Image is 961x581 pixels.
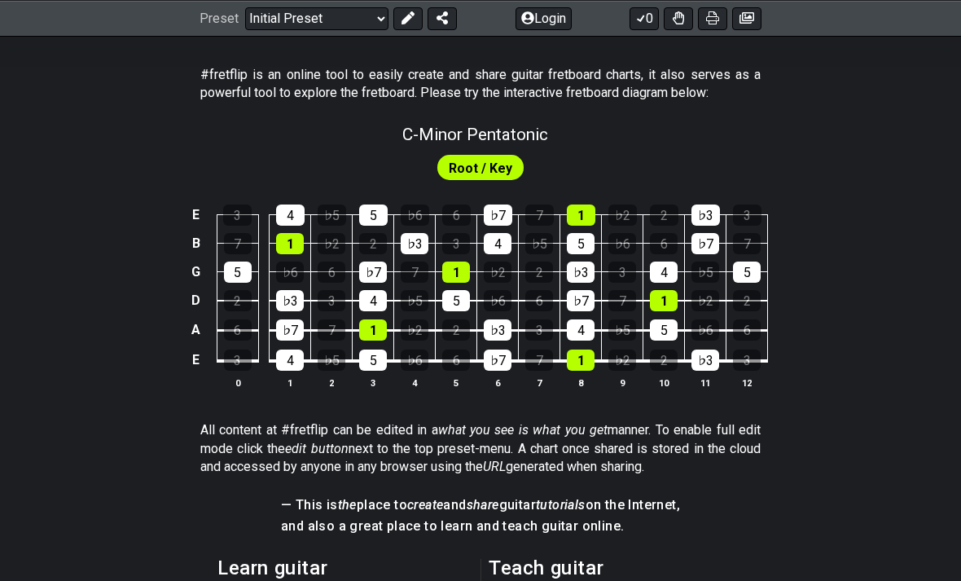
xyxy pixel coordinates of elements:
[186,257,206,286] td: G
[359,350,387,371] div: 5
[536,497,586,513] em: tutorials
[726,374,768,391] th: 12
[525,262,553,283] div: 2
[407,497,443,513] em: create
[525,350,553,371] div: 7
[484,290,511,311] div: ♭6
[200,66,761,103] p: #fretflip is an online tool to easily create and share guitar fretboard charts, it also serves as...
[650,262,678,283] div: 4
[477,374,519,391] th: 6
[664,7,693,29] button: Toggle Dexterity for all fretkits
[186,286,206,315] td: D
[732,7,761,29] button: Create image
[608,205,637,226] div: ♭2
[359,205,388,226] div: 5
[733,205,761,226] div: 3
[685,374,726,391] th: 11
[200,421,761,476] p: All content at #fretflip can be edited in a manner. To enable full edit mode click the next to th...
[224,233,252,254] div: 7
[650,233,678,254] div: 6
[608,290,636,311] div: 7
[525,233,553,254] div: ♭5
[318,290,345,311] div: 3
[489,559,744,577] h2: Teach guitar
[733,319,761,341] div: 6
[285,441,348,456] em: edit button
[691,233,719,254] div: ♭7
[484,233,511,254] div: 4
[401,350,428,371] div: ♭6
[733,350,761,371] div: 3
[650,350,678,371] div: 2
[338,497,357,513] em: the
[560,374,602,391] th: 8
[353,374,394,391] th: 3
[186,229,206,257] td: B
[567,290,595,311] div: ♭7
[276,233,304,254] div: 1
[567,205,595,226] div: 1
[733,290,761,311] div: 2
[525,205,554,226] div: 7
[691,350,719,371] div: ♭3
[281,517,680,535] h4: and also a great place to learn and teach guitar online.
[525,319,553,341] div: 3
[428,7,457,29] button: Share Preset
[393,7,423,29] button: Edit Preset
[401,205,429,226] div: ♭6
[442,319,470,341] div: 2
[525,290,553,311] div: 6
[318,319,345,341] div: 7
[602,374,643,391] th: 9
[318,350,345,371] div: ♭5
[318,233,345,254] div: ♭2
[186,315,206,345] td: A
[224,350,252,371] div: 3
[567,350,595,371] div: 1
[650,290,678,311] div: 1
[630,7,659,29] button: 0
[318,262,345,283] div: 6
[567,262,595,283] div: ♭3
[733,233,761,254] div: 7
[401,262,428,283] div: 7
[270,374,311,391] th: 1
[359,233,387,254] div: 2
[281,496,680,514] h4: — This is place to and guitar on the Internet,
[276,290,304,311] div: ♭3
[442,290,470,311] div: 5
[224,262,252,283] div: 5
[650,319,678,341] div: 5
[643,374,685,391] th: 10
[516,7,572,29] button: Login
[733,262,761,283] div: 5
[442,350,470,371] div: 6
[223,205,252,226] div: 3
[442,262,470,283] div: 1
[318,205,346,226] div: ♭5
[276,262,304,283] div: ♭6
[691,290,719,311] div: ♭2
[217,559,472,577] h2: Learn guitar
[438,422,608,438] em: what you see is what you get
[442,233,470,254] div: 3
[484,262,511,283] div: ♭2
[401,319,428,341] div: ♭2
[608,262,636,283] div: 3
[691,262,719,283] div: ♭5
[650,205,678,226] div: 2
[608,319,636,341] div: ♭5
[608,233,636,254] div: ♭6
[186,345,206,376] td: E
[608,350,636,371] div: ♭2
[698,7,727,29] button: Print
[484,319,511,341] div: ♭3
[394,374,436,391] th: 4
[402,125,548,144] span: C - Minor Pentatonic
[359,290,387,311] div: 4
[483,459,506,474] em: URL
[567,319,595,341] div: 4
[276,319,304,341] div: ♭7
[401,233,428,254] div: ♭3
[224,290,252,311] div: 2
